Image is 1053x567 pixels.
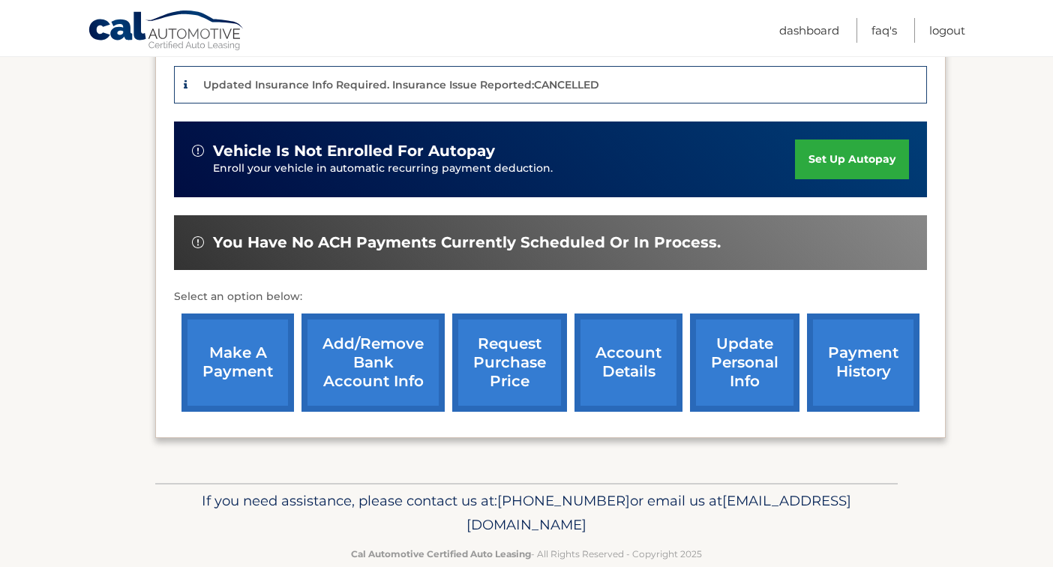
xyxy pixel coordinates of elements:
span: [PHONE_NUMBER] [497,492,630,509]
span: vehicle is not enrolled for autopay [213,142,495,160]
p: - All Rights Reserved - Copyright 2025 [165,546,888,562]
p: Enroll your vehicle in automatic recurring payment deduction. [213,160,795,177]
a: set up autopay [795,139,909,179]
span: You have no ACH payments currently scheduled or in process. [213,233,721,252]
a: FAQ's [871,18,897,43]
a: Add/Remove bank account info [301,313,445,412]
a: Dashboard [779,18,839,43]
a: Logout [929,18,965,43]
a: update personal info [690,313,799,412]
p: Select an option below: [174,288,927,306]
a: payment history [807,313,919,412]
img: alert-white.svg [192,145,204,157]
strong: Cal Automotive Certified Auto Leasing [351,548,531,559]
p: If you need assistance, please contact us at: or email us at [165,489,888,537]
a: Cal Automotive [88,10,245,53]
a: request purchase price [452,313,567,412]
a: account details [574,313,682,412]
img: alert-white.svg [192,236,204,248]
p: Updated Insurance Info Required. Insurance Issue Reported:CANCELLED [203,78,599,91]
a: make a payment [181,313,294,412]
